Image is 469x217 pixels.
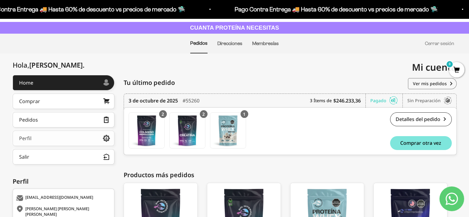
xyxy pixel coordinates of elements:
[390,136,452,150] button: Comprar otra vez
[169,112,205,148] a: Creatina Monohidrato - 300g
[241,110,248,118] div: 1
[400,140,441,145] span: Comprar otra vez
[449,67,464,74] a: 0
[29,60,84,69] span: [PERSON_NAME]
[446,61,453,68] mark: 0
[19,136,31,141] div: Perfil
[412,61,457,73] span: Mi cuenta
[407,94,452,107] div: Sin preparación
[129,112,165,148] a: Colágeno Hidrolizado - 100g
[13,177,114,186] div: Perfil
[83,60,84,69] span: .
[252,41,279,46] a: Membresías
[217,41,242,46] a: Direcciones
[310,94,366,107] div: 3 Ítems de
[425,41,454,46] a: Cerrar sesión
[13,94,114,109] a: Comprar
[13,149,114,165] button: Salir
[13,61,84,69] div: Hola,
[19,117,38,122] div: Pedidos
[19,80,33,85] div: Home
[129,113,164,148] img: Translation missing: es.Colágeno Hidrolizado - 100g
[190,24,279,31] strong: CUANTA PROTEÍNA NECESITAS
[159,110,167,118] div: 2
[333,97,361,104] b: $246.233,36
[13,131,114,146] a: Perfil
[124,78,175,87] span: Tu último pedido
[210,112,246,148] a: Proteína Whey - Cookies & Cream - Cookies & Cream / 2 libras (910g)
[200,110,208,118] div: 2
[408,78,457,89] a: Ver mis pedidos
[370,94,403,107] div: Pagado
[183,94,200,107] div: #55260
[13,75,114,90] a: Home
[124,170,457,180] div: Productos más pedidos
[210,113,246,148] img: Translation missing: es.Proteína Whey - Cookies & Cream - Cookies & Cream / 2 libras (910g)
[129,97,178,104] time: 3 de octubre de 2025
[190,40,208,46] a: Pedidos
[16,195,109,201] div: [EMAIL_ADDRESS][DOMAIN_NAME]
[13,112,114,127] a: Pedidos
[390,112,452,126] a: Detalles del pedido
[19,99,40,104] div: Comprar
[170,113,205,148] img: Translation missing: es.Creatina Monohidrato - 300g
[19,154,29,159] div: Salir
[228,4,431,14] p: Pago Contra Entrega 🚚 Hasta 60% de descuento vs precios de mercado 🛸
